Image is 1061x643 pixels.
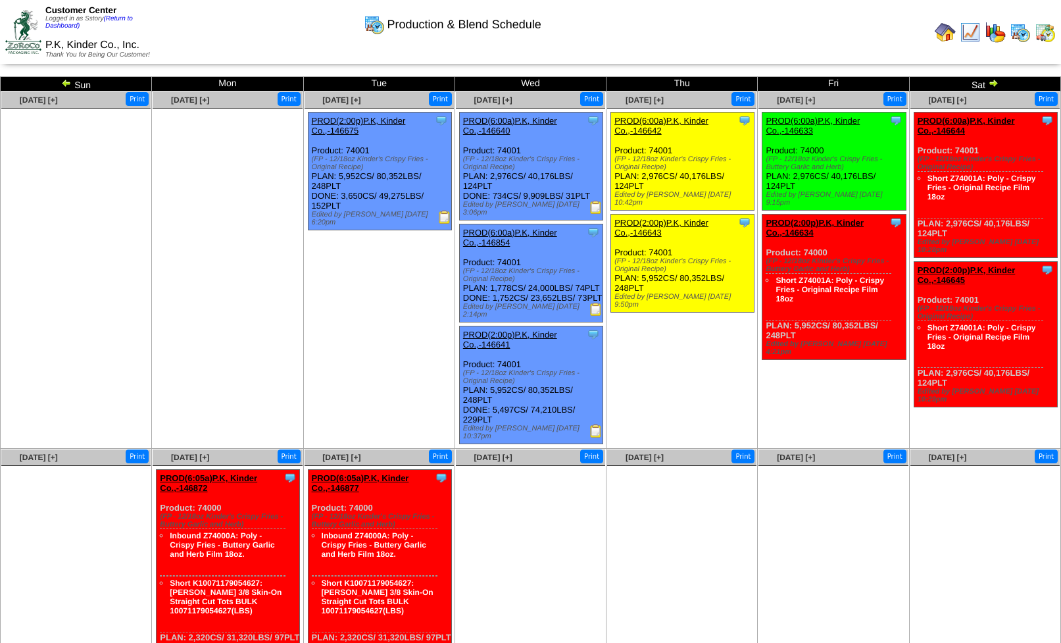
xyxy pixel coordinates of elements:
a: [DATE] [+] [777,453,815,462]
a: PROD(6:00a)P.K, Kinder Co.,-146633 [766,116,860,136]
div: Product: 74001 PLAN: 2,976CS / 40,176LBS / 124PLT [914,113,1057,258]
img: Tooltip [587,114,600,127]
div: (FP - 12/18oz Kinder's Crispy Fries - Original Recipe) [312,155,451,171]
div: Product: 74001 PLAN: 5,952CS / 80,352LBS / 248PLT DONE: 5,497CS / 74,210LBS / 229PLT [459,326,603,444]
div: Product: 74001 PLAN: 5,952CS / 80,352LBS / 248PLT DONE: 3,650CS / 49,275LBS / 152PLT [308,113,451,230]
img: calendarprod.gif [364,14,385,35]
span: Customer Center [45,5,116,15]
td: Mon [152,77,303,91]
a: Short Z74001A: Poly - Crispy Fries - Original Recipe Film 18oz [927,174,1036,201]
a: Short Z74001A: Poly - Crispy Fries - Original Recipe Film 18oz [927,323,1036,351]
a: [DATE] [+] [474,453,512,462]
div: Product: 74001 PLAN: 2,976CS / 40,176LBS / 124PLT [611,113,754,211]
img: Tooltip [1041,263,1054,276]
div: (FP - 12/18oz Kinder's Crispy Fries - Original Recipe) [614,257,754,273]
td: Thu [606,77,758,91]
a: PROD(6:00a)P.K, Kinder Co.,-146640 [463,116,557,136]
button: Print [126,92,149,106]
img: Tooltip [435,471,448,484]
a: [DATE] [+] [171,453,209,462]
span: Production & Blend Schedule [387,18,541,32]
div: Product: 74001 PLAN: 2,976CS / 40,176LBS / 124PLT [914,262,1057,407]
div: (FP - 12/18oz Kinder's Crispy Fries - Buttery Garlic and Herb) [312,513,451,528]
img: Production Report [589,201,603,214]
a: [DATE] [+] [322,95,360,105]
td: Wed [455,77,606,91]
div: (FP - 12/18oz Kinder's Crispy Fries - Buttery Garlic and Herb) [766,155,905,171]
button: Print [278,92,301,106]
a: PROD(2:00p)P.K, Kinder Co.,-146675 [312,116,406,136]
img: line_graph.gif [960,22,981,43]
img: Production Report [589,303,603,316]
div: Edited by [PERSON_NAME] [DATE] 10:28pm [918,238,1057,254]
img: calendarinout.gif [1035,22,1056,43]
button: Print [126,450,149,463]
span: [DATE] [+] [928,453,966,462]
img: Tooltip [738,216,751,229]
td: Tue [303,77,455,91]
img: arrowleft.gif [61,78,72,88]
a: [DATE] [+] [626,453,664,462]
div: Edited by [PERSON_NAME] [DATE] 4:21pm [766,340,905,356]
button: Print [731,92,754,106]
a: [DATE] [+] [322,453,360,462]
div: Edited by [PERSON_NAME] [DATE] 9:15pm [766,191,905,207]
img: Tooltip [889,216,902,229]
a: [DATE] [+] [171,95,209,105]
a: Short Z74001A: Poly - Crispy Fries - Original Recipe Film 18oz [776,276,884,303]
button: Print [883,92,906,106]
a: (Return to Dashboard) [45,15,133,30]
a: Inbound Z74000A: Poly - Crispy Fries - Buttery Garlic and Herb Film 18oz. [170,531,274,559]
div: (FP - 12/18oz Kinder's Crispy Fries - Original Recipe) [463,155,603,171]
span: Thank You for Being Our Customer! [45,51,150,59]
a: PROD(2:00p)P.K, Kinder Co.,-146641 [463,330,557,349]
div: Product: 74001 PLAN: 5,952CS / 80,352LBS / 248PLT [611,215,754,313]
img: Tooltip [587,328,600,341]
a: PROD(6:00a)P.K, Kinder Co.,-146642 [614,116,708,136]
div: Edited by [PERSON_NAME] [DATE] 10:37pm [463,424,603,440]
div: Edited by [PERSON_NAME] [DATE] 9:50pm [614,293,754,309]
button: Print [580,92,603,106]
img: Tooltip [1041,114,1054,127]
button: Print [731,450,754,463]
a: PROD(2:00p)P.K, Kinder Co.,-146645 [918,265,1016,285]
img: ZoRoCo_Logo(Green%26Foil)%20jpg.webp [5,10,41,54]
div: (FP - 12/18oz Kinder's Crispy Fries - Original Recipe) [463,267,603,283]
img: home.gif [935,22,956,43]
span: [DATE] [+] [20,453,58,462]
button: Print [1035,92,1058,106]
img: graph.gif [985,22,1006,43]
a: PROD(6:05a)P.K, Kinder Co.,-146872 [160,473,257,493]
div: Product: 74000 PLAN: 5,952CS / 80,352LBS / 248PLT [762,215,906,360]
div: Edited by [PERSON_NAME] [DATE] 2:14pm [463,303,603,319]
div: (FP - 12/18oz Kinder's Crispy Fries - Original Recipe) [918,305,1057,321]
a: PROD(6:00a)P.K, Kinder Co.,-146854 [463,228,557,247]
div: (FP - 12/18oz Kinder's Crispy Fries - Original Recipe) [918,155,1057,171]
button: Print [1035,450,1058,463]
div: (FP - 12/18oz Kinder's Crispy Fries - Buttery Garlic and Herb) [766,257,905,273]
div: (FP - 12/18oz Kinder's Crispy Fries - Original Recipe) [614,155,754,171]
div: Edited by [PERSON_NAME] [DATE] 10:42pm [614,191,754,207]
img: Tooltip [435,114,448,127]
td: Fri [758,77,909,91]
div: Product: 74000 PLAN: 2,976CS / 40,176LBS / 124PLT [762,113,906,211]
a: Short K10071179054627: [PERSON_NAME] 3/8 Skin-On Straight Cut Tots BULK 10071179054627(LBS) [170,579,282,615]
a: [DATE] [+] [20,95,58,105]
a: PROD(2:00p)P.K, Kinder Co.,-146643 [614,218,708,238]
img: Production Report [589,424,603,438]
a: [DATE] [+] [626,95,664,105]
button: Print [278,450,301,463]
div: Edited by [PERSON_NAME] [DATE] 10:29pm [918,388,1057,403]
img: Tooltip [889,114,902,127]
a: [DATE] [+] [474,95,512,105]
div: Edited by [PERSON_NAME] [DATE] 3:06pm [463,201,603,217]
img: arrowright.gif [988,78,999,88]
